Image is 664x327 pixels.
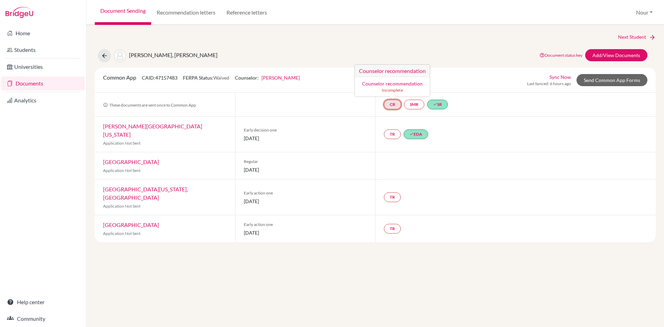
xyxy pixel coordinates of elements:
[244,229,367,236] span: [DATE]
[404,129,428,139] a: doneEDA
[362,81,423,87] a: Counselor recommendation
[577,74,647,86] a: Send Common App Forms
[142,75,177,81] span: CAID: 47157483
[244,135,367,142] span: [DATE]
[103,186,188,201] a: [GEOGRAPHIC_DATA][US_STATE], [GEOGRAPHIC_DATA]
[359,87,426,93] small: Incomplete
[244,166,367,173] span: [DATE]
[585,49,647,61] a: Add/View Documents
[427,100,448,109] a: doneSR
[103,158,159,165] a: [GEOGRAPHIC_DATA]
[261,75,300,81] a: [PERSON_NAME]
[244,190,367,196] span: Early action one
[103,203,140,209] span: Application Not Sent
[355,65,430,77] h3: Counselor recommendation
[235,75,300,81] span: Counselor:
[183,75,229,81] span: FERPA Status:
[1,76,85,90] a: Documents
[433,102,437,106] i: done
[1,43,85,57] a: Students
[384,192,401,202] a: TR
[384,100,401,109] a: CRCounselor recommendation Counselor recommendation Incomplete
[244,221,367,228] span: Early action one
[1,312,85,326] a: Community
[618,33,656,41] a: Next Student
[550,73,571,81] a: Sync Now
[129,52,218,58] span: [PERSON_NAME], [PERSON_NAME]
[213,75,229,81] span: Waived
[103,168,140,173] span: Application Not Sent
[527,81,571,87] span: Last Synced: 6 hours ago
[1,60,85,74] a: Universities
[6,7,33,18] img: Bridge-U
[404,100,424,109] a: SMR
[244,158,367,165] span: Regular
[539,53,582,58] a: Document status key
[1,93,85,107] a: Analytics
[103,74,136,81] span: Common App
[633,6,656,19] button: Nour
[244,198,367,205] span: [DATE]
[103,102,196,108] span: These documents are sent once to Common App
[103,231,140,236] span: Application Not Sent
[384,129,401,139] a: TR
[409,132,414,136] i: done
[1,26,85,40] a: Home
[103,140,140,146] span: Application Not Sent
[103,123,202,138] a: [PERSON_NAME][GEOGRAPHIC_DATA][US_STATE]
[384,224,401,234] a: TR
[103,221,159,228] a: [GEOGRAPHIC_DATA]
[244,127,367,133] span: Early decision one
[1,295,85,309] a: Help center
